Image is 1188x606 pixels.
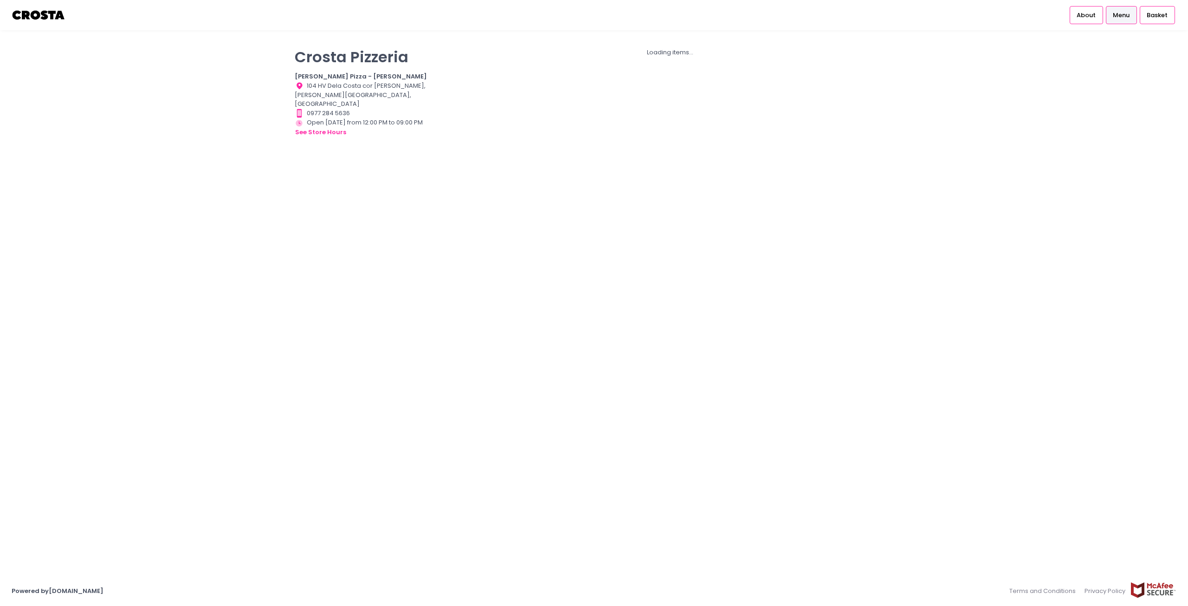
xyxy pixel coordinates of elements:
[1080,582,1130,600] a: Privacy Policy
[295,81,436,109] div: 104 HV Dela Costa cor [PERSON_NAME], [PERSON_NAME][GEOGRAPHIC_DATA], [GEOGRAPHIC_DATA]
[295,72,427,81] b: [PERSON_NAME] Pizza - [PERSON_NAME]
[1106,6,1137,24] a: Menu
[1130,582,1176,598] img: mcafee-secure
[295,127,347,137] button: see store hours
[295,48,436,66] p: Crosta Pizzeria
[1070,6,1103,24] a: About
[12,586,103,595] a: Powered by[DOMAIN_NAME]
[1113,11,1130,20] span: Menu
[295,118,436,137] div: Open [DATE] from 12:00 PM to 09:00 PM
[12,7,66,23] img: logo
[1009,582,1080,600] a: Terms and Conditions
[1077,11,1096,20] span: About
[295,109,436,118] div: 0977 284 5636
[447,48,893,57] div: Loading items...
[1147,11,1168,20] span: Basket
